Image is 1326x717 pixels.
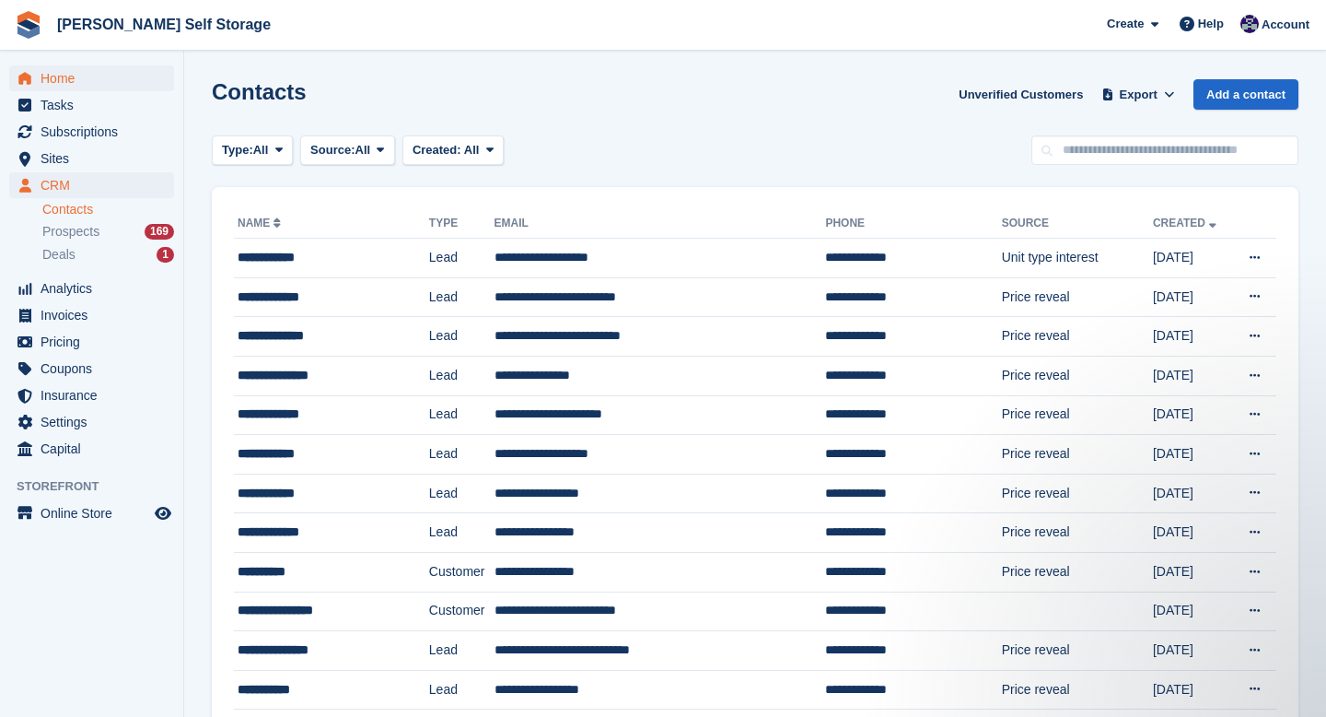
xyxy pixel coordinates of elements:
img: stora-icon-8386f47178a22dfd0bd8f6a31ec36ba5ce8667c1dd55bd0f319d3a0aa187defe.svg [15,11,42,39]
button: Source: All [300,135,395,166]
span: Help [1198,15,1224,33]
a: [PERSON_NAME] Self Storage [50,9,278,40]
span: Invoices [41,302,151,328]
a: Deals 1 [42,245,174,264]
a: menu [9,172,174,198]
span: Deals [42,246,76,264]
td: Lead [429,670,494,710]
span: Tasks [41,92,151,118]
td: Lead [429,631,494,671]
td: Unit type interest [1002,239,1153,278]
td: Price reveal [1002,277,1153,317]
a: menu [9,119,174,145]
td: Price reveal [1002,395,1153,435]
td: Price reveal [1002,356,1153,395]
span: Prospects [42,223,99,241]
span: All [253,141,269,159]
td: Lead [429,513,494,553]
td: [DATE] [1153,395,1231,435]
span: Pricing [41,329,151,355]
th: Type [429,209,494,239]
span: Sites [41,146,151,171]
h1: Contacts [212,79,307,104]
a: menu [9,436,174,462]
span: Account [1262,16,1309,34]
span: All [464,143,480,157]
td: Price reveal [1002,474,1153,513]
td: [DATE] [1153,670,1231,710]
a: menu [9,382,174,408]
td: Lead [429,239,494,278]
span: Storefront [17,477,183,496]
span: Online Store [41,500,151,526]
span: Source: [310,141,355,159]
td: Price reveal [1002,513,1153,553]
td: [DATE] [1153,474,1231,513]
td: Price reveal [1002,317,1153,357]
td: [DATE] [1153,239,1231,278]
span: Subscriptions [41,119,151,145]
td: Customer [429,552,494,592]
th: Source [1002,209,1153,239]
td: Lead [429,435,494,475]
th: Email [494,209,826,239]
span: Settings [41,409,151,435]
div: 1 [157,247,174,263]
td: Lead [429,395,494,435]
td: [DATE] [1153,513,1231,553]
a: menu [9,500,174,526]
a: Created [1153,217,1220,229]
div: 169 [145,224,174,240]
span: All [355,141,371,159]
a: menu [9,302,174,328]
a: Contacts [42,201,174,218]
td: Price reveal [1002,670,1153,710]
a: Prospects 169 [42,222,174,241]
a: menu [9,146,174,171]
a: Name [238,217,285,229]
span: CRM [41,172,151,198]
td: Lead [429,317,494,357]
td: [DATE] [1153,552,1231,592]
td: [DATE] [1153,631,1231,671]
td: [DATE] [1153,435,1231,475]
span: Capital [41,436,151,462]
a: menu [9,276,174,301]
span: Analytics [41,276,151,301]
a: menu [9,92,174,118]
a: Unverified Customers [951,79,1090,110]
span: Created: [413,143,461,157]
td: Price reveal [1002,631,1153,671]
span: Export [1120,86,1157,104]
span: Type: [222,141,253,159]
td: Price reveal [1002,435,1153,475]
td: [DATE] [1153,592,1231,631]
button: Created: All [402,135,504,166]
a: menu [9,409,174,435]
a: menu [9,356,174,382]
span: Insurance [41,382,151,408]
a: menu [9,329,174,355]
a: menu [9,65,174,91]
td: [DATE] [1153,317,1231,357]
td: Lead [429,277,494,317]
button: Type: All [212,135,293,166]
td: Lead [429,474,494,513]
button: Export [1098,79,1179,110]
td: Price reveal [1002,552,1153,592]
td: Lead [429,356,494,395]
span: Home [41,65,151,91]
span: Coupons [41,356,151,382]
a: Add a contact [1193,79,1298,110]
td: Customer [429,592,494,631]
img: Matthew Jones [1240,15,1259,33]
td: [DATE] [1153,356,1231,395]
a: Preview store [152,502,174,524]
span: Create [1107,15,1144,33]
td: [DATE] [1153,277,1231,317]
th: Phone [825,209,1001,239]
